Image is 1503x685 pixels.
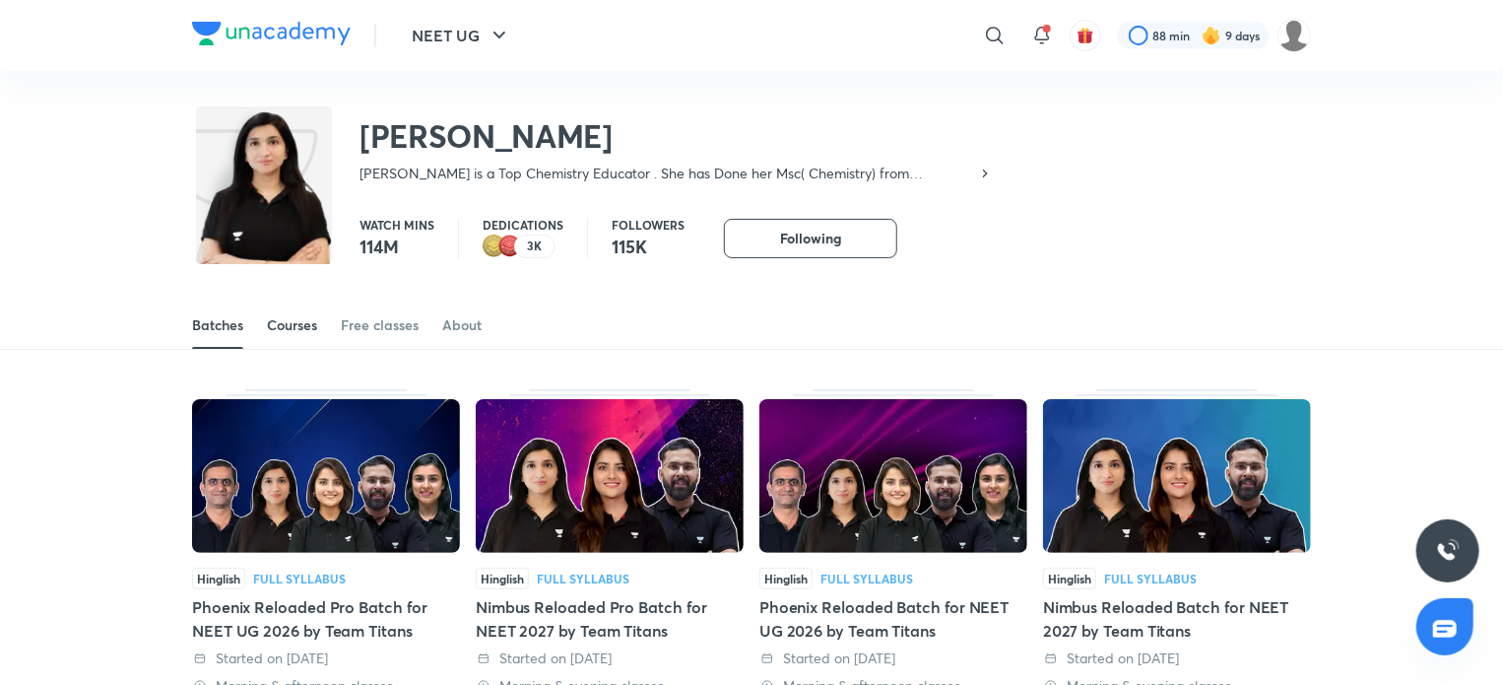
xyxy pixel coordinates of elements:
img: streak [1202,26,1221,45]
span: Hinglish [1043,568,1096,589]
h2: [PERSON_NAME] [359,116,993,156]
div: Nimbus Reloaded Batch for NEET 2027 by Team Titans [1043,595,1311,643]
div: About [442,315,482,335]
img: educator badge1 [498,235,522,258]
div: Full Syllabus [1104,573,1197,584]
button: NEET UG [400,16,523,55]
a: Company Logo [192,22,351,50]
span: Hinglish [759,568,813,589]
img: class [196,110,332,276]
button: avatar [1070,20,1101,51]
div: Full Syllabus [537,573,629,584]
div: Nimbus Reloaded Pro Batch for NEET 2027 by Team Titans [476,595,744,643]
img: Thumbnail [759,399,1027,553]
div: Started on 12 Aug 2025 [1043,649,1311,668]
span: Following [780,229,841,248]
a: About [442,302,482,349]
div: Started on 28 Aug 2025 [192,649,460,668]
img: avatar [1077,27,1094,44]
p: Dedications [483,219,563,231]
span: Hinglish [476,568,529,589]
div: Batches [192,315,243,335]
div: Started on 25 Aug 2025 [476,649,744,668]
img: Thumbnail [1043,399,1311,553]
a: Batches [192,302,243,349]
button: Following [724,219,897,258]
img: Company Logo [192,22,351,45]
p: Watch mins [359,219,434,231]
div: Free classes [341,315,419,335]
a: Courses [267,302,317,349]
div: Courses [267,315,317,335]
a: Free classes [341,302,419,349]
p: 114M [359,235,434,258]
img: ttu [1436,539,1460,563]
p: Followers [612,219,685,231]
p: 115K [612,235,685,258]
div: Phoenix Reloaded Pro Batch for NEET UG 2026 by Team Titans [192,595,460,643]
img: educator badge2 [483,235,506,258]
div: Phoenix Reloaded Batch for NEET UG 2026 by Team Titans [759,595,1027,643]
p: [PERSON_NAME] is a Top Chemistry Educator . She has Done her Msc( Chemistry) from [GEOGRAPHIC_DAT... [359,164,977,183]
div: Started on 12 Aug 2025 [759,649,1027,668]
span: Hinglish [192,568,245,589]
div: Full Syllabus [253,573,346,584]
img: Thumbnail [192,399,460,553]
img: Sumaiyah Hyder [1277,19,1311,52]
img: Thumbnail [476,399,744,553]
div: Full Syllabus [820,573,913,584]
p: 3K [528,240,543,253]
